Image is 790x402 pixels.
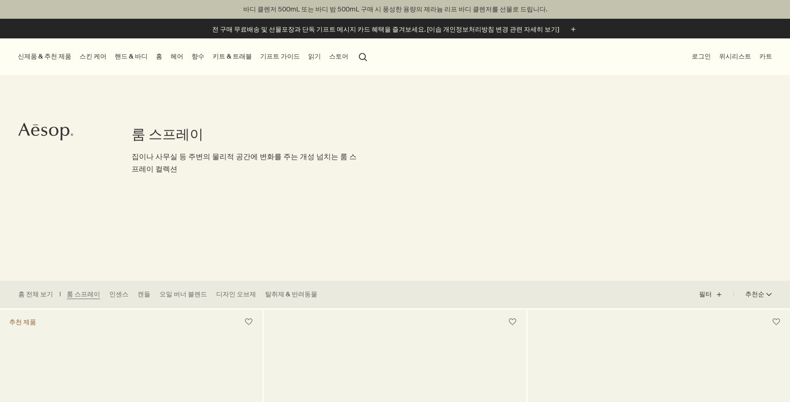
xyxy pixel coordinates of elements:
a: 디자인 오브제 [216,290,256,299]
a: 홈 [154,50,164,63]
a: 탈취제 & 반려동물 [265,290,317,299]
button: 위시리스트에 담기 [240,314,257,330]
a: 읽기 [306,50,323,63]
button: 카트 [758,50,774,63]
a: 오일 버너 블렌드 [160,290,207,299]
button: 스토어 [327,50,350,63]
a: Aesop [16,120,75,145]
button: 검색창 열기 [355,48,371,65]
a: 향수 [190,50,206,63]
a: 스킨 케어 [78,50,108,63]
a: 캔들 [138,290,150,299]
div: 추천 제품 [9,318,36,327]
nav: primary [16,38,371,75]
nav: supplementary [690,38,774,75]
svg: Aesop [18,123,73,141]
button: 추천순 [734,284,772,306]
button: 필터 [699,284,734,306]
button: 신제품 & 추천 제품 [16,50,73,63]
a: 키트 & 트래블 [211,50,254,63]
button: 로그인 [690,50,713,63]
button: 위시리스트에 담기 [768,314,785,330]
button: 전 구매 무료배송 및 선물포장과 단독 기프트 메시지 카드 혜택을 즐겨보세요. [이솝 개인정보처리방침 변경 관련 자세히 보기] [212,24,578,35]
p: 바디 클렌저 500mL 또는 바디 밤 500mL 구매 시 풍성한 용량의 제라늄 리프 바디 클렌저를 선물로 드립니다. [9,5,781,14]
a: 인센스 [109,290,128,299]
a: 기프트 가이드 [258,50,302,63]
a: 홈 전체 보기 [18,290,53,299]
button: 위시리스트에 담기 [504,314,521,330]
a: 위시리스트 [717,50,753,63]
a: 핸드 & 바디 [113,50,149,63]
p: 집이나 사무실 등 주변의 물리적 공간에 변화를 주는 개성 넘치는 룸 스프레이 컬렉션 [132,150,358,175]
a: 룸 스프레이 [67,290,100,299]
p: 전 구매 무료배송 및 선물포장과 단독 기프트 메시지 카드 혜택을 즐겨보세요. [이솝 개인정보처리방침 변경 관련 자세히 보기] [212,25,559,34]
h1: 룸 스프레이 [132,125,358,144]
a: 헤어 [169,50,185,63]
